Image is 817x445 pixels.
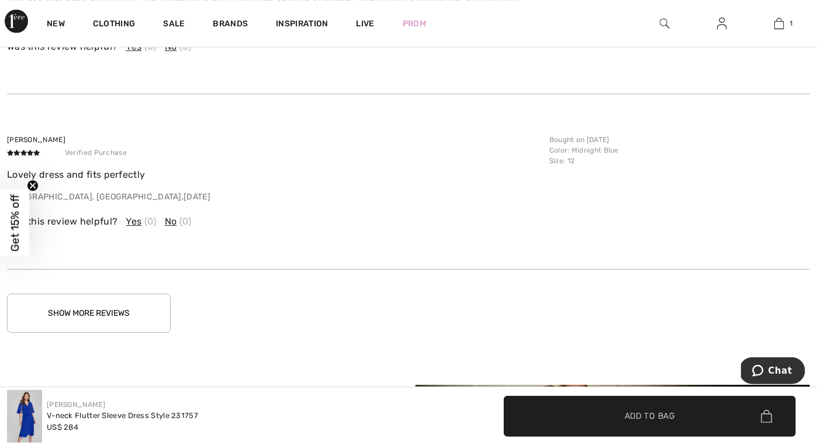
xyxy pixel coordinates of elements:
[7,192,182,202] span: [GEOGRAPHIC_DATA], [GEOGRAPHIC_DATA]
[549,134,803,145] p: Bought on [DATE]
[47,401,105,409] a: [PERSON_NAME]
[717,16,727,30] img: My Info
[660,16,670,30] img: search the website
[7,136,65,144] span: [PERSON_NAME]
[549,156,803,166] p: : 12
[276,19,328,31] span: Inspiration
[549,157,563,165] span: Size
[625,410,675,422] span: Add to Bag
[7,191,542,203] p: ,
[7,390,42,443] img: V-Neck Flutter Sleeve Dress Style 231757
[47,410,198,422] div: V-neck Flutter Sleeve Dress Style 231757
[213,19,248,31] a: Brands
[5,9,28,33] img: 1ère Avenue
[47,19,65,31] a: New
[126,215,142,229] span: Yes
[179,215,192,229] span: (0)
[8,194,22,251] span: Get 15% off
[53,146,139,160] span: Verified Purchase
[165,215,177,229] span: No
[774,16,784,30] img: My Bag
[403,18,426,30] a: Prom
[7,294,171,333] button: Show More Reviews
[184,192,210,202] span: [DATE]
[708,16,736,31] a: Sign In
[47,423,78,432] span: US$ 284
[163,19,185,31] a: Sale
[7,215,117,229] span: Was this review helpful?
[144,215,157,229] span: (0)
[504,396,796,437] button: Add to Bag
[751,16,807,30] a: 1
[356,18,375,30] a: Live
[549,146,568,154] span: Color
[761,410,772,423] img: Bag.svg
[549,145,803,156] p: : Midnight Blue
[790,18,793,29] span: 1
[93,19,135,31] a: Clothing
[741,357,805,387] iframe: Opens a widget where you can chat to one of our agents
[7,168,542,182] p: Lovely dress and fits perfectly
[27,180,39,191] button: Close teaser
